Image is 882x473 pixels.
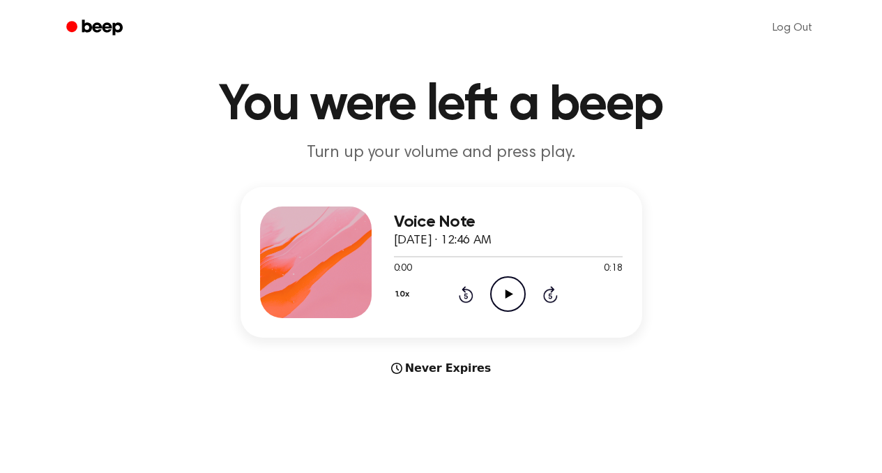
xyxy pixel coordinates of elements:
[174,142,709,165] p: Turn up your volume and press play.
[759,11,826,45] a: Log Out
[394,283,415,306] button: 1.0x
[394,213,623,232] h3: Voice Note
[56,15,135,42] a: Beep
[604,262,622,276] span: 0:18
[394,262,412,276] span: 0:00
[84,80,798,130] h1: You were left a beep
[241,360,642,377] div: Never Expires
[394,234,492,247] span: [DATE] · 12:46 AM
